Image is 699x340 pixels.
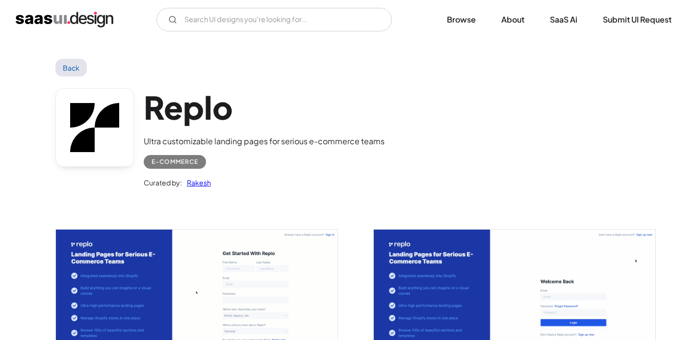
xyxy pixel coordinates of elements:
div: Curated by: [144,177,182,188]
a: About [490,9,536,30]
h1: Replo [144,88,385,126]
a: home [16,12,113,27]
input: Search UI designs you're looking for... [156,8,392,31]
a: Back [55,59,87,77]
a: SaaS Ai [538,9,589,30]
div: Ultra customizable landing pages for serious e-commerce teams [144,135,385,147]
a: Rakesh [182,177,211,188]
a: Submit UI Request [591,9,683,30]
form: Email Form [156,8,392,31]
a: Browse [435,9,488,30]
div: E-commerce [152,156,198,168]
